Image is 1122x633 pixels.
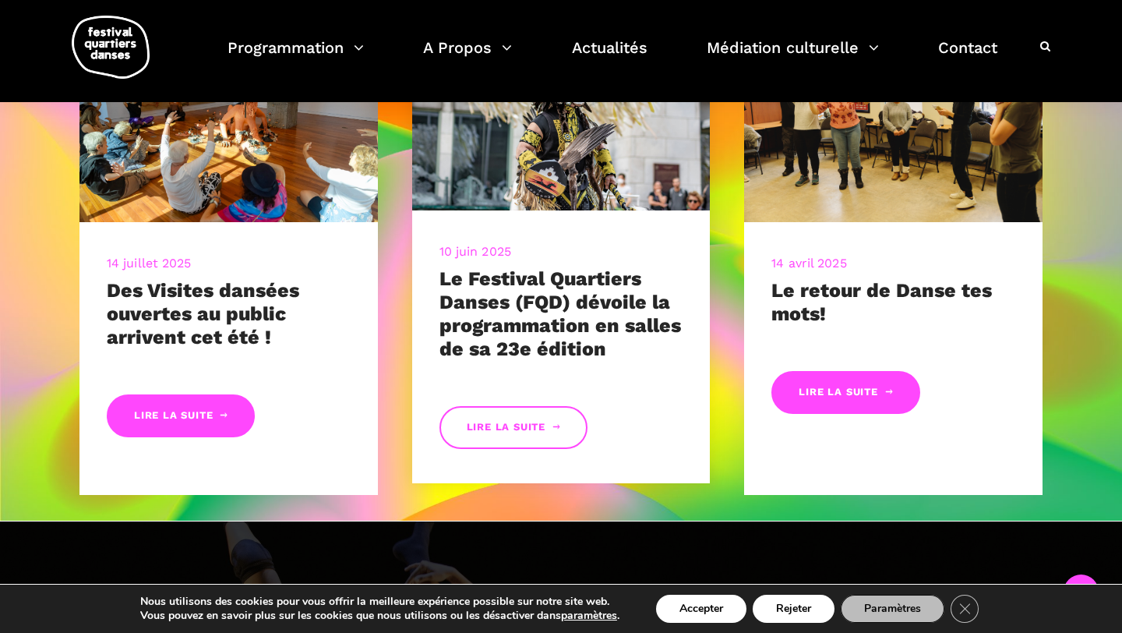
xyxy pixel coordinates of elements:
p: Nous utilisons des cookies pour vous offrir la meilleure expérience possible sur notre site web. [140,595,619,609]
a: A Propos [423,34,512,80]
button: Close GDPR Cookie Banner [951,595,979,623]
a: Lire la suite [107,394,255,437]
img: logo-fqd-med [72,16,150,79]
button: Paramètres [841,595,944,623]
p: Vous pouvez en savoir plus sur les cookies que nous utilisons ou les désactiver dans . [140,609,619,623]
a: Médiation culturelle [707,34,879,80]
a: Lire la suite [771,371,919,414]
img: 20240905-9595 [79,23,378,222]
a: Le retour de Danse tes mots! [771,279,992,325]
a: 14 juillet 2025 [107,256,192,271]
img: CARI, 8 mars 2023-209 [744,23,1043,222]
button: Rejeter [753,595,834,623]
a: Lire la suite [439,406,587,449]
img: R Barbara Diabo 11 crédit Romain Lorraine (30) [412,12,711,210]
a: 14 avril 2025 [771,256,846,271]
button: paramètres [561,609,617,623]
a: 10 juin 2025 [439,244,511,259]
button: Accepter [656,595,746,623]
a: Contact [938,34,997,80]
a: Des Visites dansées ouvertes au public arrivent cet été ! [107,279,299,348]
a: Le Festival Quartiers Danses (FQD) dévoile la programmation en salles de sa 23e édition [439,267,681,360]
a: Actualités [572,34,647,80]
a: Programmation [228,34,364,80]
